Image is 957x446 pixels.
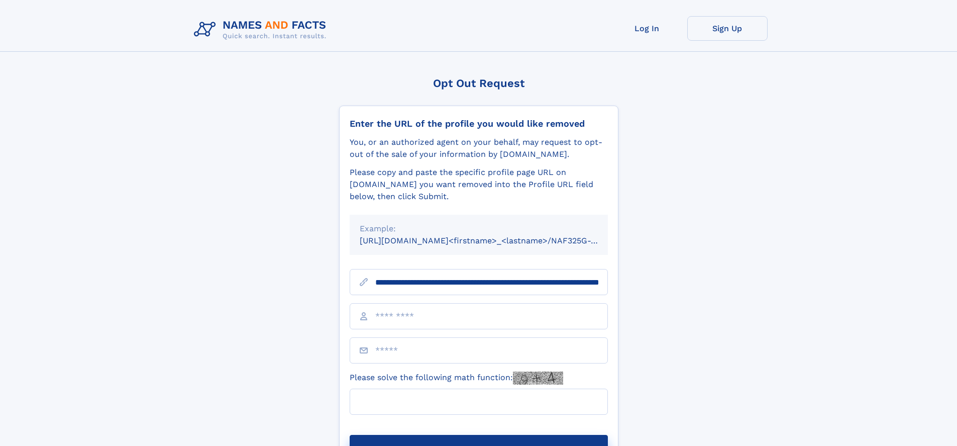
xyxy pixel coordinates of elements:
[350,136,608,160] div: You, or an authorized agent on your behalf, may request to opt-out of the sale of your informatio...
[360,223,598,235] div: Example:
[607,16,687,41] a: Log In
[350,372,563,385] label: Please solve the following math function:
[687,16,768,41] a: Sign Up
[190,16,335,43] img: Logo Names and Facts
[350,166,608,203] div: Please copy and paste the specific profile page URL on [DOMAIN_NAME] you want removed into the Pr...
[339,77,618,90] div: Opt Out Request
[350,118,608,129] div: Enter the URL of the profile you would like removed
[360,236,627,245] small: [URL][DOMAIN_NAME]<firstname>_<lastname>/NAF325G-xxxxxxxx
